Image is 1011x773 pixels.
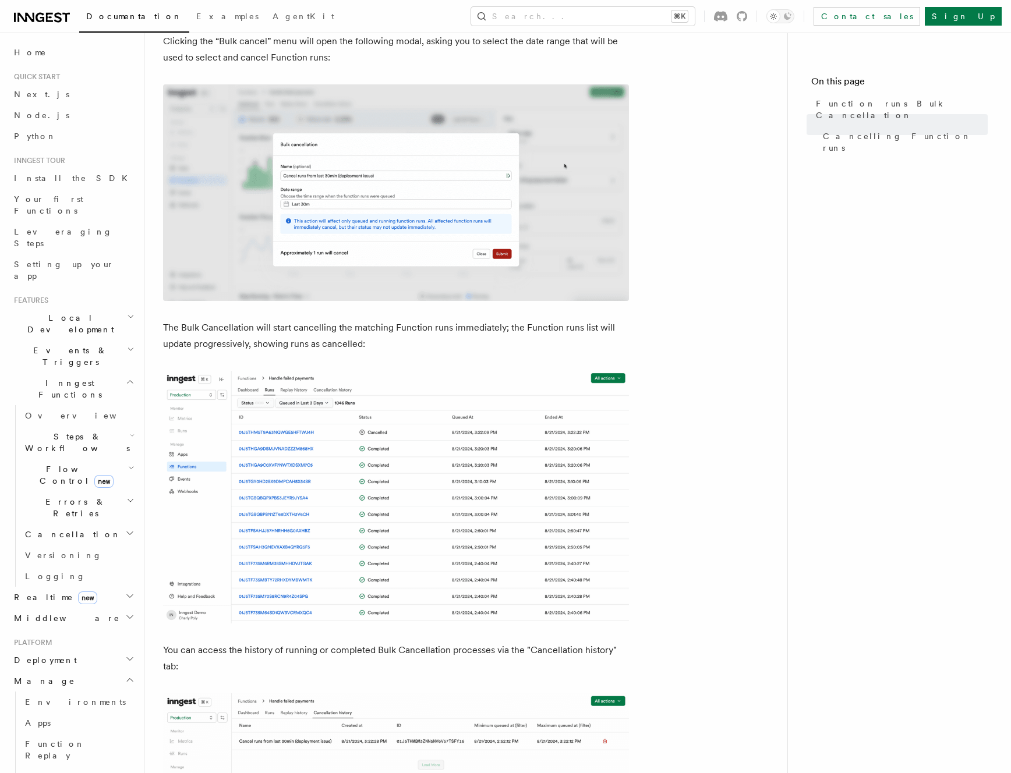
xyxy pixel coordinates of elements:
span: Function Replay [25,739,85,760]
span: Steps & Workflows [20,431,130,454]
p: You can access the history of running or completed Bulk Cancellation processes via the "Cancellat... [163,642,629,675]
button: Search...⌘K [471,7,695,26]
span: Home [14,47,47,58]
button: Realtimenew [9,587,137,608]
span: Local Development [9,312,127,335]
kbd: ⌘K [671,10,688,22]
a: Overview [20,405,137,426]
button: Errors & Retries [20,491,137,524]
a: Function runs Bulk Cancellation [811,93,988,126]
button: Inngest Functions [9,373,137,405]
span: Setting up your app [14,260,114,281]
span: Cancellation [20,529,121,540]
button: Steps & Workflows [20,426,137,459]
button: Toggle dark mode [766,9,794,23]
span: Apps [25,718,51,728]
a: Setting up your app [9,254,137,286]
span: Node.js [14,111,69,120]
img: The Bulk cancel modal is composed, from top to bottom, of an input to name the cancellation proce... [163,85,629,301]
a: Node.js [9,105,137,126]
span: Deployment [9,654,77,666]
span: Versioning [25,551,102,560]
span: Install the SDK [14,173,135,183]
button: Cancellation [20,524,137,545]
span: Features [9,296,48,305]
a: Contact sales [814,7,920,26]
a: Documentation [79,3,189,33]
a: Python [9,126,137,147]
span: Leveraging Steps [14,227,112,248]
span: Flow Control [20,463,128,487]
button: Deployment [9,650,137,671]
span: Function runs Bulk Cancellation [816,98,988,121]
span: Python [14,132,56,141]
span: AgentKit [273,12,334,21]
span: Overview [25,411,145,420]
span: Documentation [86,12,182,21]
span: Quick start [9,72,60,81]
a: Function Replay [20,733,137,766]
button: Manage [9,671,137,692]
span: Errors & Retries [20,496,126,519]
span: Examples [196,12,259,21]
h4: On this page [811,75,988,93]
span: Manage [9,675,75,687]
button: Flow Controlnew [20,459,137,491]
span: Next.js [14,90,69,99]
span: new [94,475,114,488]
span: Platform [9,638,52,647]
div: Inngest Functions [9,405,137,587]
span: Logging [25,572,86,581]
a: Environments [20,692,137,712]
a: Apps [20,712,137,733]
a: Home [9,42,137,63]
span: Inngest tour [9,156,65,165]
a: Sign Up [925,7,1002,26]
span: Inngest Functions [9,377,126,400]
span: Realtime [9,591,97,603]
a: Versioning [20,545,137,566]
p: Clicking the “Bulk cancel” menu will open the following modal, asking you to select the date rang... [163,34,629,66]
button: Events & Triggers [9,340,137,373]
a: Examples [189,3,266,31]
span: Cancelling Function runs [823,130,988,154]
span: Your first Functions [14,194,83,215]
button: Middleware [9,608,137,629]
a: Logging [20,566,137,587]
img: Once the Bulk Cancellation completed, the impacted Function Runs will appear as "cancelled" in th... [163,371,629,623]
a: Next.js [9,84,137,105]
a: Install the SDK [9,168,137,189]
a: Leveraging Steps [9,221,137,254]
a: Cancelling Function runs [818,126,988,158]
span: new [78,591,97,604]
button: Local Development [9,307,137,340]
p: The Bulk Cancellation will start cancelling the matching Function runs immediately; the Function ... [163,320,629,352]
a: AgentKit [266,3,341,31]
span: Middleware [9,612,120,624]
span: Environments [25,697,126,707]
a: Your first Functions [9,189,137,221]
span: Events & Triggers [9,345,127,368]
